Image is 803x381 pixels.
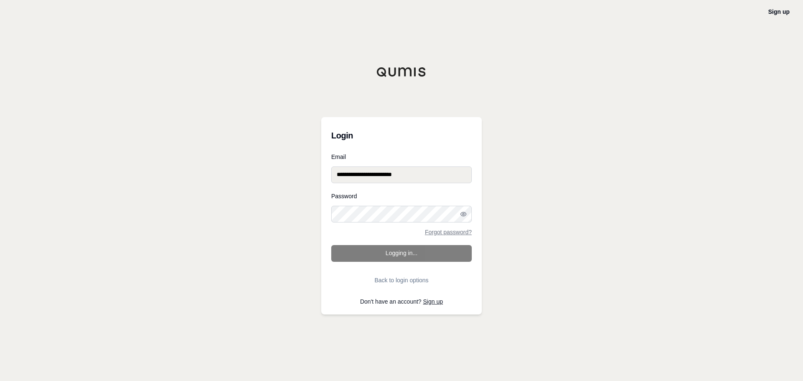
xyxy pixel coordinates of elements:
[331,299,472,304] p: Don't have an account?
[376,67,427,77] img: Qumis
[331,127,472,144] h3: Login
[768,8,790,15] a: Sign up
[331,193,472,199] label: Password
[331,272,472,289] button: Back to login options
[331,154,472,160] label: Email
[425,229,472,235] a: Forgot password?
[423,298,443,305] a: Sign up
